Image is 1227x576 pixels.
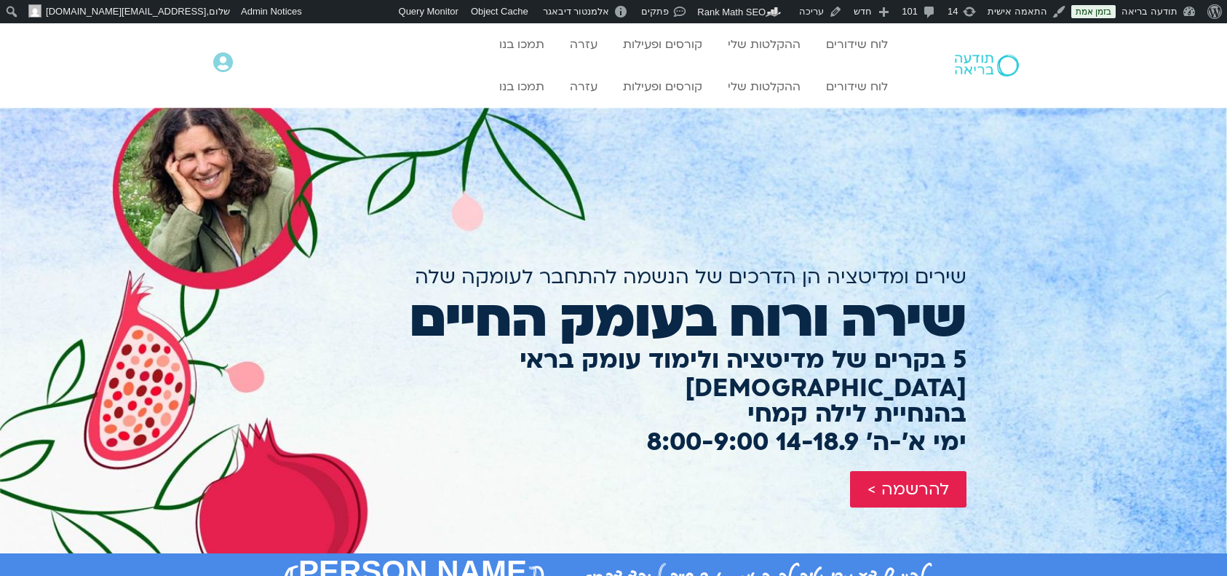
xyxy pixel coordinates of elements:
span: [EMAIL_ADDRESS][DOMAIN_NAME] [46,6,206,17]
a: קורסים ופעילות [616,31,710,58]
a: תמכו בנו [492,73,552,100]
a: בזמן אמת [1071,5,1116,18]
a: ההקלטות שלי [720,31,808,58]
h2: 5 בקרים של מדיטציה ולימוד עומק בראי [DEMOGRAPHIC_DATA] [261,346,966,403]
span: Rank Math SEO [697,7,766,17]
a: לוח שידורים [819,73,895,100]
span: להרשמה > [867,480,949,499]
a: עזרה [563,31,605,58]
a: קורסים ופעילות [616,73,710,100]
a: תמכו בנו [492,31,552,58]
a: עזרה [563,73,605,100]
a: ההקלטות שלי [720,73,808,100]
h2: שירה ורוח בעומק החיים [261,289,966,349]
h2: בהנחיית לילה קמחי ימי א׳-ה׳ 14-18.9 8:00-9:00 [261,400,966,457]
h2: שירים ומדיטציה הן הדרכים של הנשמה להתחבר לעומקה שלה [261,266,966,288]
a: להרשמה > [850,471,966,508]
a: לוח שידורים [819,31,895,58]
img: תודעה בריאה [955,55,1019,76]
